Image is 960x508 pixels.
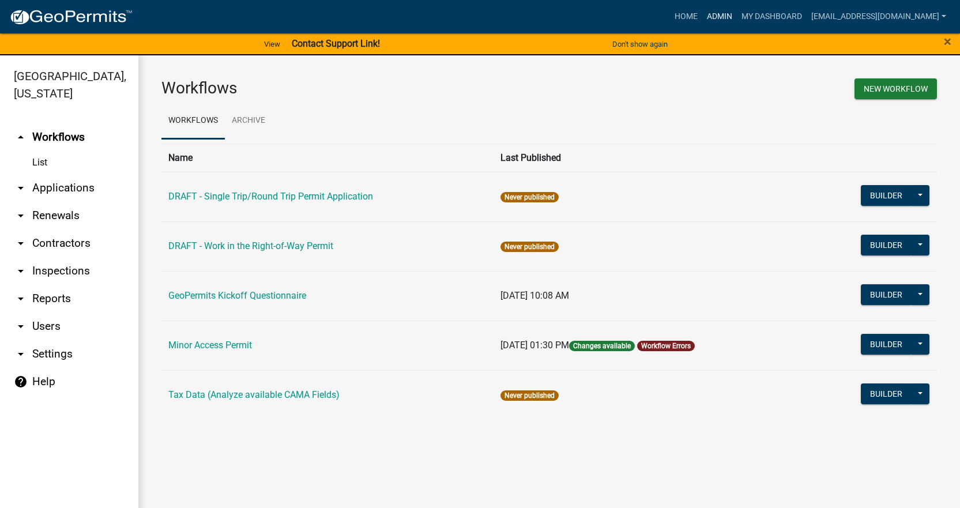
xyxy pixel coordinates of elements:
span: Never published [500,390,559,401]
span: × [944,33,951,50]
a: DRAFT - Single Trip/Round Trip Permit Application [168,191,373,202]
button: New Workflow [854,78,937,99]
button: Builder [861,334,912,355]
button: Builder [861,235,912,255]
span: [DATE] 10:08 AM [500,290,569,301]
a: GeoPermits Kickoff Questionnaire [168,290,306,301]
button: Builder [861,284,912,305]
i: arrow_drop_down [14,181,28,195]
a: [EMAIL_ADDRESS][DOMAIN_NAME] [807,6,951,28]
a: View [259,35,285,54]
strong: Contact Support Link! [292,38,380,49]
a: Tax Data (Analyze available CAMA Fields) [168,389,340,400]
h3: Workflows [161,78,541,98]
a: Workflows [161,103,225,140]
span: Changes available [569,341,635,351]
span: [DATE] 01:30 PM [500,340,569,351]
i: help [14,375,28,389]
i: arrow_drop_down [14,236,28,250]
i: arrow_drop_down [14,264,28,278]
span: Never published [500,192,559,202]
th: Last Published [494,144,810,172]
i: arrow_drop_down [14,319,28,333]
button: Builder [861,185,912,206]
span: Never published [500,242,559,252]
a: Minor Access Permit [168,340,252,351]
button: Close [944,35,951,48]
i: arrow_drop_up [14,130,28,144]
button: Builder [861,383,912,404]
button: Don't show again [608,35,672,54]
a: Admin [702,6,737,28]
i: arrow_drop_down [14,209,28,223]
a: DRAFT - Work in the Right-of-Way Permit [168,240,333,251]
a: Archive [225,103,272,140]
i: arrow_drop_down [14,292,28,306]
a: Home [670,6,702,28]
th: Name [161,144,494,172]
a: Workflow Errors [641,342,691,350]
i: arrow_drop_down [14,347,28,361]
a: My Dashboard [737,6,807,28]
